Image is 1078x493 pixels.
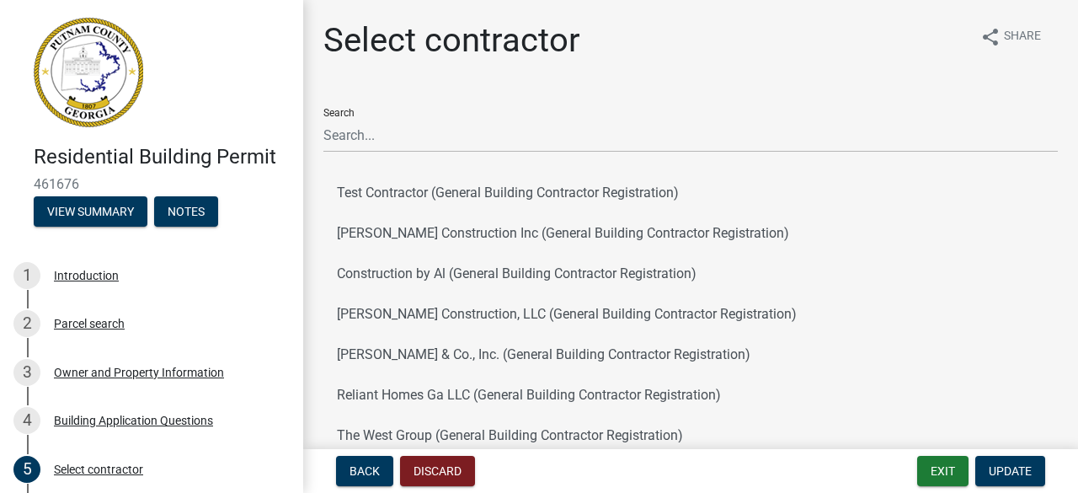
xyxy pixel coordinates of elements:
h4: Residential Building Permit [34,145,290,169]
span: Update [989,464,1032,478]
div: Select contractor [54,464,143,475]
button: Update [975,456,1045,486]
span: Back [350,464,380,478]
div: Building Application Questions [54,415,213,426]
div: 5 [13,456,40,483]
button: The West Group (General Building Contractor Registration) [323,415,1058,456]
button: Construction by Al (General Building Contractor Registration) [323,254,1058,294]
button: Discard [400,456,475,486]
wm-modal-confirm: Summary [34,206,147,219]
button: Test Contractor (General Building Contractor Registration) [323,173,1058,213]
input: Search... [323,118,1058,153]
img: Putnam County, Georgia [34,18,143,127]
button: [PERSON_NAME] Construction Inc (General Building Contractor Registration) [323,213,1058,254]
button: View Summary [34,196,147,227]
wm-modal-confirm: Notes [154,206,218,219]
div: Parcel search [54,318,125,330]
div: Owner and Property Information [54,367,224,378]
div: 3 [13,359,40,386]
div: Introduction [54,270,119,281]
button: shareShare [967,20,1054,53]
div: 1 [13,262,40,289]
span: Share [1004,27,1041,47]
div: 2 [13,310,40,337]
span: 461676 [34,176,269,192]
button: Exit [917,456,969,486]
button: Back [336,456,393,486]
i: share [980,27,1001,47]
div: 4 [13,407,40,434]
button: [PERSON_NAME] & Co., Inc. (General Building Contractor Registration) [323,335,1058,375]
button: Notes [154,196,218,227]
h1: Select contractor [323,20,580,61]
button: Reliant Homes Ga LLC (General Building Contractor Registration) [323,375,1058,415]
button: [PERSON_NAME] Construction, LLC (General Building Contractor Registration) [323,294,1058,335]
